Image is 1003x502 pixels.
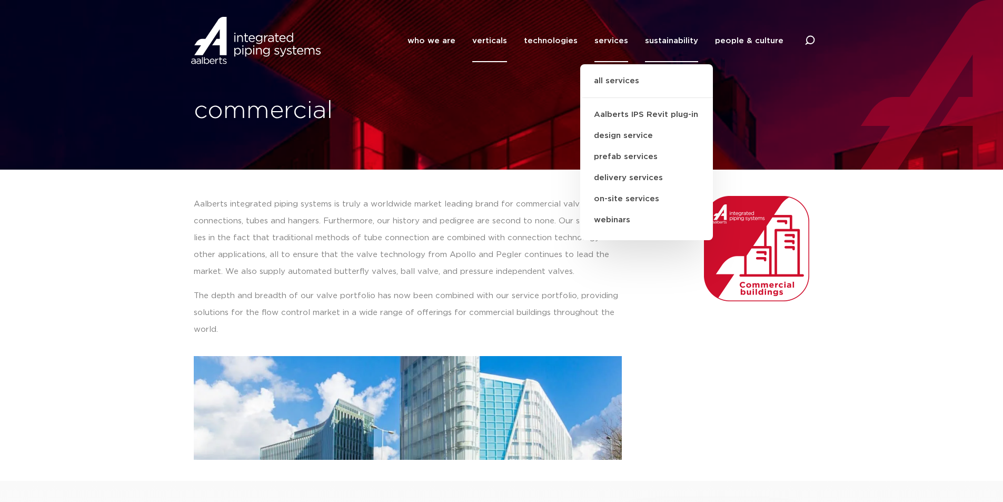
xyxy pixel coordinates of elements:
[580,104,713,125] a: Aalberts IPS Revit plug-in
[580,210,713,231] a: webinars
[580,75,713,98] a: all services
[594,19,628,62] a: services
[580,146,713,168] a: prefab services
[524,19,578,62] a: technologies
[472,19,507,62] a: verticals
[194,196,622,280] p: Aalberts integrated piping systems is truly a worldwide market leading brand for commercial valve...
[645,19,698,62] a: sustainability
[704,196,809,301] img: Aalberts_IPS_icon_commercial_buildings_rgb
[715,19,783,62] a: people & culture
[194,94,496,128] h1: commercial
[580,64,713,240] ul: services
[408,19,783,62] nav: Menu
[194,288,622,338] p: The depth and breadth of our valve portfolio has now been combined with our service portfolio, pr...
[580,125,713,146] a: design service
[580,168,713,189] a: delivery services
[408,19,455,62] a: who we are
[580,189,713,210] a: on-site services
